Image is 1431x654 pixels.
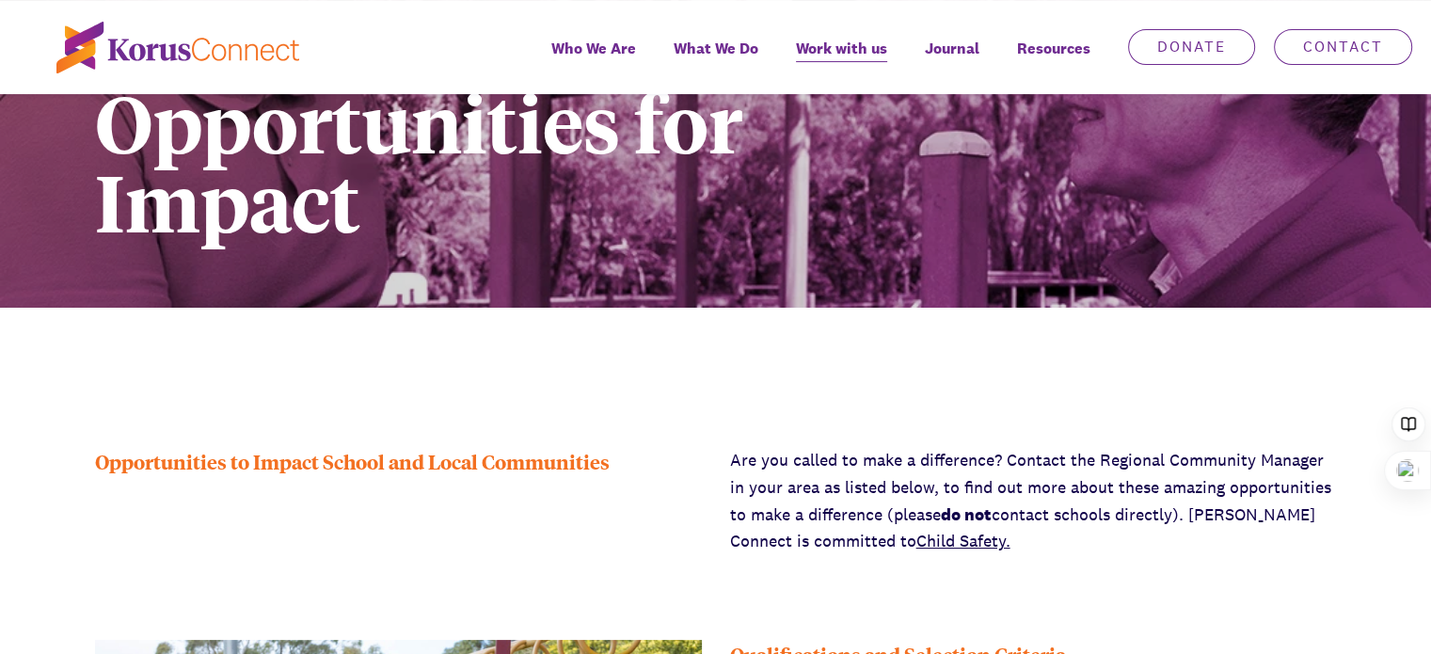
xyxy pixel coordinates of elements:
[916,530,1010,551] a: Child Safety.
[533,26,655,94] a: Who We Are
[1274,29,1412,65] a: Contact
[95,82,1020,240] h1: Opportunities for Impact
[925,35,979,62] span: Journal
[56,22,299,73] img: korus-connect%2Fc5177985-88d5-491d-9cd7-4a1febad1357_logo.svg
[796,35,887,62] span: Work with us
[95,447,702,555] div: Opportunities to Impact School and Local Communities
[1128,29,1255,65] a: Donate
[941,503,992,525] strong: do not
[655,26,777,94] a: What We Do
[998,26,1109,94] div: Resources
[674,35,758,62] span: What We Do
[777,26,906,94] a: Work with us
[551,35,636,62] span: Who We Are
[730,447,1337,555] p: Are you called to make a difference? Contact the Regional Community Manager in your area as liste...
[906,26,998,94] a: Journal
